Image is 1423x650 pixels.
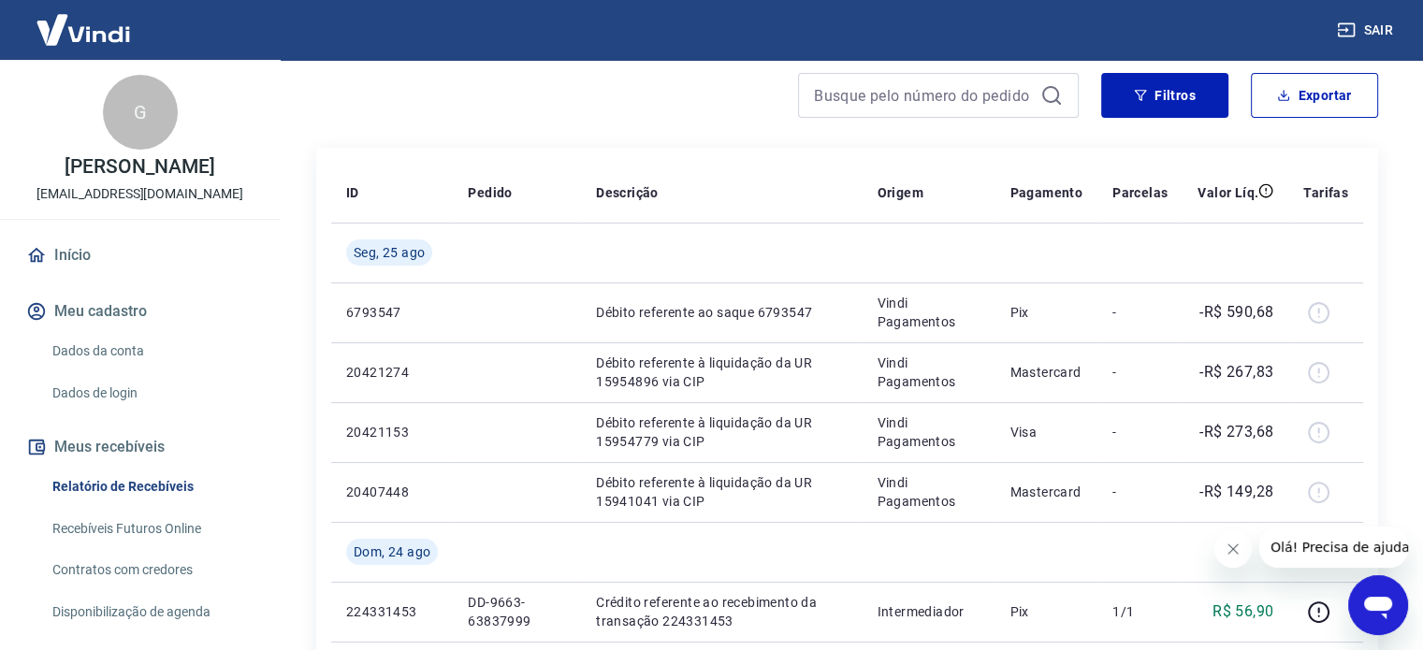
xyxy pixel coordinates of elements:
[1009,363,1082,382] p: Mastercard
[1009,423,1082,441] p: Visa
[877,473,980,511] p: Vindi Pagamentos
[45,374,257,412] a: Dados de login
[1112,423,1168,441] p: -
[22,235,257,276] a: Início
[346,483,438,501] p: 20407448
[65,157,214,177] p: [PERSON_NAME]
[346,303,438,322] p: 6793547
[1112,183,1168,202] p: Parcelas
[22,291,257,332] button: Meu cadastro
[1009,602,1082,621] p: Pix
[354,243,425,262] span: Seg, 25 ago
[1259,527,1408,568] iframe: Mensagem da empresa
[1251,73,1378,118] button: Exportar
[596,303,847,322] p: Débito referente ao saque 6793547
[22,1,144,58] img: Vindi
[1212,600,1273,623] p: R$ 56,90
[468,593,566,630] p: DD-9663-63837999
[1112,483,1168,501] p: -
[877,294,980,331] p: Vindi Pagamentos
[1198,183,1258,202] p: Valor Líq.
[45,332,257,370] a: Dados da conta
[596,183,659,202] p: Descrição
[1303,183,1348,202] p: Tarifas
[814,81,1033,109] input: Busque pelo número do pedido
[1199,301,1273,324] p: -R$ 590,68
[1009,183,1082,202] p: Pagamento
[45,593,257,631] a: Disponibilização de agenda
[596,413,847,451] p: Débito referente à liquidação da UR 15954779 via CIP
[11,13,157,28] span: Olá! Precisa de ajuda?
[596,354,847,391] p: Débito referente à liquidação da UR 15954896 via CIP
[596,473,847,511] p: Débito referente à liquidação da UR 15941041 via CIP
[346,602,438,621] p: 224331453
[346,363,438,382] p: 20421274
[877,183,922,202] p: Origem
[1199,421,1273,443] p: -R$ 273,68
[45,510,257,548] a: Recebíveis Futuros Online
[1112,303,1168,322] p: -
[877,602,980,621] p: Intermediador
[1101,73,1228,118] button: Filtros
[22,426,257,468] button: Meus recebíveis
[1199,361,1273,383] p: -R$ 267,83
[468,183,512,202] p: Pedido
[354,542,430,561] span: Dom, 24 ago
[45,468,257,506] a: Relatório de Recebíveis
[346,423,438,441] p: 20421153
[1214,530,1252,568] iframe: Fechar mensagem
[877,413,980,451] p: Vindi Pagamentos
[596,593,847,630] p: Crédito referente ao recebimento da transação 224331453
[1333,13,1401,48] button: Sair
[1009,483,1082,501] p: Mastercard
[1348,575,1408,635] iframe: Botão para abrir a janela de mensagens
[1199,481,1273,503] p: -R$ 149,28
[1112,602,1168,621] p: 1/1
[45,551,257,589] a: Contratos com credores
[36,184,243,204] p: [EMAIL_ADDRESS][DOMAIN_NAME]
[346,183,359,202] p: ID
[877,354,980,391] p: Vindi Pagamentos
[103,75,178,150] div: G
[1009,303,1082,322] p: Pix
[1112,363,1168,382] p: -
